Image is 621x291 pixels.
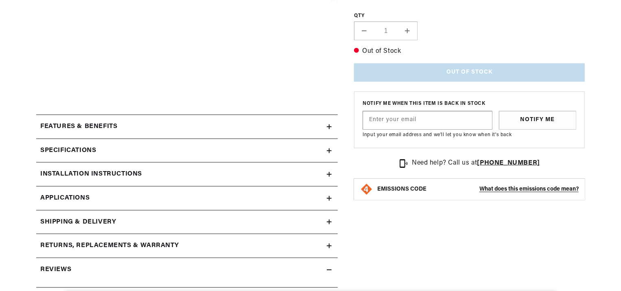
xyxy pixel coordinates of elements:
h2: Features & Benefits [40,122,117,132]
summary: Features & Benefits [36,115,338,139]
h2: Installation instructions [40,169,142,180]
strong: What does this emissions code mean? [479,186,579,192]
span: Notify me when this item is back in stock [363,100,576,108]
button: EMISSIONS CODEWhat does this emissions code mean? [377,186,579,193]
summary: Specifications [36,139,338,163]
h2: Returns, Replacements & Warranty [40,241,179,251]
summary: Shipping & Delivery [36,211,338,234]
button: Notify Me [499,111,576,130]
h2: Reviews [40,265,71,275]
a: [PHONE_NUMBER] [477,160,540,166]
p: Need help? Call us at [412,158,540,169]
label: QTY [354,13,585,20]
summary: Installation instructions [36,163,338,186]
strong: EMISSIONS CODE [377,186,426,192]
summary: Returns, Replacements & Warranty [36,234,338,258]
a: Applications [36,187,338,211]
input: Enter your email [363,111,492,129]
img: Emissions code [360,183,373,196]
span: Applications [40,193,90,204]
h2: Specifications [40,145,96,156]
p: Out of Stock [354,46,585,57]
h2: Shipping & Delivery [40,217,116,228]
summary: Reviews [36,258,338,282]
span: Input your email address and we'll let you know when it's back [363,132,512,137]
